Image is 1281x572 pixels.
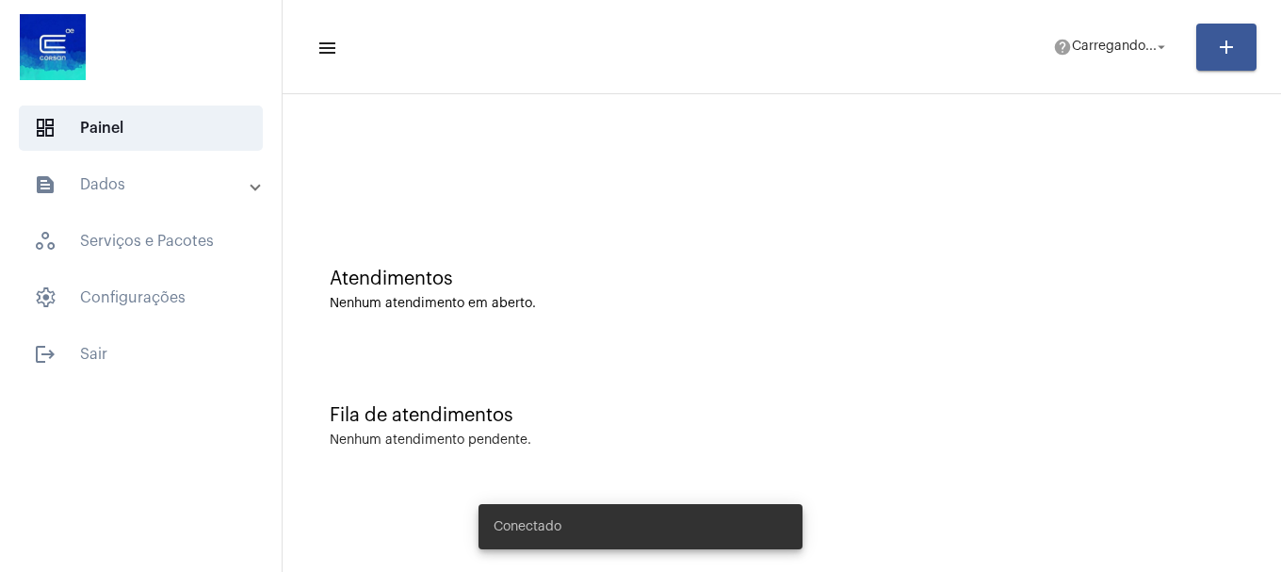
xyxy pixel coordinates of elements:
span: sidenav icon [34,117,57,139]
span: sidenav icon [34,286,57,309]
span: Carregando... [1072,41,1157,54]
span: sidenav icon [34,230,57,253]
mat-icon: sidenav icon [316,37,335,59]
mat-icon: arrow_drop_down [1153,39,1170,56]
mat-expansion-panel-header: sidenav iconDados [11,162,282,207]
mat-icon: help [1053,38,1072,57]
span: Serviços e Pacotes [19,219,263,264]
div: Nenhum atendimento pendente. [330,433,531,448]
div: Atendimentos [330,269,1234,289]
span: Configurações [19,275,263,320]
img: d4669ae0-8c07-2337-4f67-34b0df7f5ae4.jpeg [15,9,90,85]
div: Fila de atendimentos [330,405,1234,426]
span: Conectado [494,517,561,536]
mat-icon: add [1215,36,1238,58]
mat-panel-title: Dados [34,173,251,196]
mat-icon: sidenav icon [34,343,57,366]
span: Sair [19,332,263,377]
div: Nenhum atendimento em aberto. [330,297,1234,311]
span: Painel [19,106,263,151]
mat-icon: sidenav icon [34,173,57,196]
button: Carregando... [1042,28,1181,66]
